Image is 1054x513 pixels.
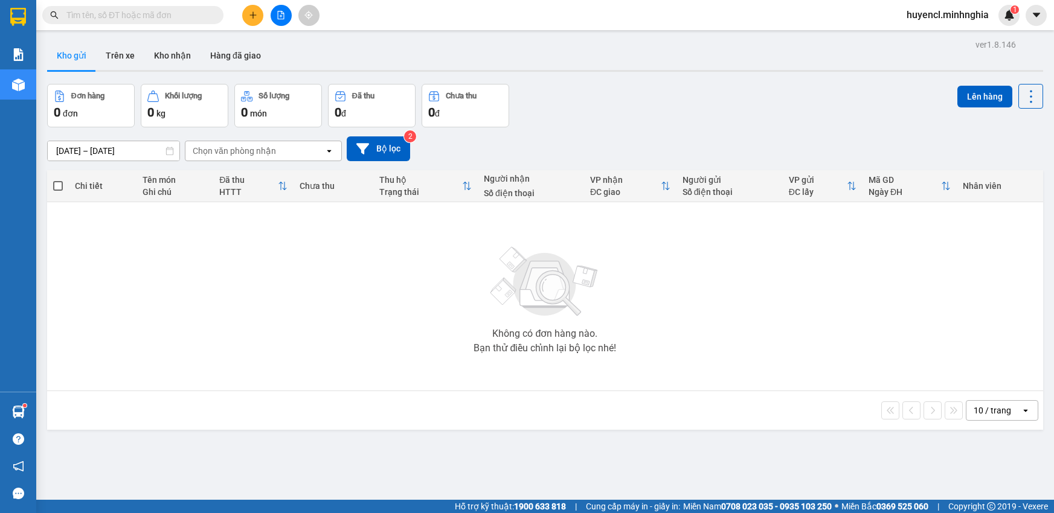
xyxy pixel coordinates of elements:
[1026,5,1047,26] button: caret-down
[201,41,271,70] button: Hàng đã giao
[783,170,863,202] th: Toggle SortBy
[219,175,278,185] div: Đã thu
[71,92,104,100] div: Đơn hàng
[863,170,957,202] th: Toggle SortBy
[12,48,25,61] img: solution-icon
[435,109,440,118] span: đ
[474,343,616,353] div: Bạn thử điều chỉnh lại bộ lọc nhé!
[143,187,207,197] div: Ghi chú
[213,170,294,202] th: Toggle SortBy
[341,109,346,118] span: đ
[304,11,313,19] span: aim
[455,500,566,513] span: Hỗ trợ kỹ thuật:
[975,38,1016,51] div: ver 1.8.146
[193,145,276,157] div: Chọn văn phòng nhận
[250,109,267,118] span: món
[876,502,928,511] strong: 0369 525 060
[1011,5,1019,14] sup: 1
[10,8,26,26] img: logo-vxr
[1004,10,1015,21] img: icon-new-feature
[141,84,228,127] button: Khối lượng0kg
[66,8,209,22] input: Tìm tên, số ĐT hoặc mã đơn
[242,5,263,26] button: plus
[156,109,165,118] span: kg
[963,181,1037,191] div: Nhân viên
[335,105,341,119] span: 0
[271,5,292,26] button: file-add
[869,187,941,197] div: Ngày ĐH
[328,84,416,127] button: Đã thu0đ
[165,92,202,100] div: Khối lượng
[957,86,1012,107] button: Lên hàng
[869,175,941,185] div: Mã GD
[144,41,201,70] button: Kho nhận
[1021,406,1030,415] svg: open
[428,105,435,119] span: 0
[987,502,995,511] span: copyright
[379,187,462,197] div: Trạng thái
[484,188,578,198] div: Số điện thoại
[404,130,416,142] sup: 2
[352,92,374,100] div: Đã thu
[147,105,154,119] span: 0
[12,78,25,91] img: warehouse-icon
[12,406,25,418] img: warehouse-icon
[575,500,577,513] span: |
[422,84,509,127] button: Chưa thu0đ
[514,502,566,511] strong: 1900 633 818
[492,329,597,339] div: Không có đơn hàng nào.
[50,11,59,19] span: search
[13,460,24,472] span: notification
[373,170,478,202] th: Toggle SortBy
[63,109,78,118] span: đơn
[974,404,1011,416] div: 10 / trang
[937,500,939,513] span: |
[13,488,24,499] span: message
[484,174,578,183] div: Người nhận
[54,105,60,119] span: 0
[324,146,334,156] svg: open
[47,41,96,70] button: Kho gửi
[446,92,477,100] div: Chưa thu
[96,41,144,70] button: Trên xe
[300,181,367,191] div: Chưa thu
[48,141,179,161] input: Select a date range.
[241,105,248,119] span: 0
[721,502,832,511] strong: 0708 023 035 - 0935 103 250
[347,136,410,161] button: Bộ lọc
[841,500,928,513] span: Miền Bắc
[143,175,207,185] div: Tên món
[249,11,257,19] span: plus
[683,187,777,197] div: Số điện thoại
[835,504,838,509] span: ⚪️
[1012,5,1017,14] span: 1
[789,187,847,197] div: ĐC lấy
[13,433,24,445] span: question-circle
[683,500,832,513] span: Miền Nam
[47,84,135,127] button: Đơn hàng0đơn
[298,5,320,26] button: aim
[379,175,462,185] div: Thu hộ
[219,187,278,197] div: HTTT
[75,181,130,191] div: Chi tiết
[897,7,998,22] span: huyencl.minhnghia
[586,500,680,513] span: Cung cấp máy in - giấy in:
[683,175,777,185] div: Người gửi
[584,170,676,202] th: Toggle SortBy
[23,404,27,407] sup: 1
[277,11,285,19] span: file-add
[590,187,661,197] div: ĐC giao
[789,175,847,185] div: VP gửi
[1031,10,1042,21] span: caret-down
[484,240,605,324] img: svg+xml;base64,PHN2ZyBjbGFzcz0ibGlzdC1wbHVnX19zdmciIHhtbG5zPSJodHRwOi8vd3d3LnczLm9yZy8yMDAwL3N2Zy...
[259,92,289,100] div: Số lượng
[590,175,661,185] div: VP nhận
[234,84,322,127] button: Số lượng0món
